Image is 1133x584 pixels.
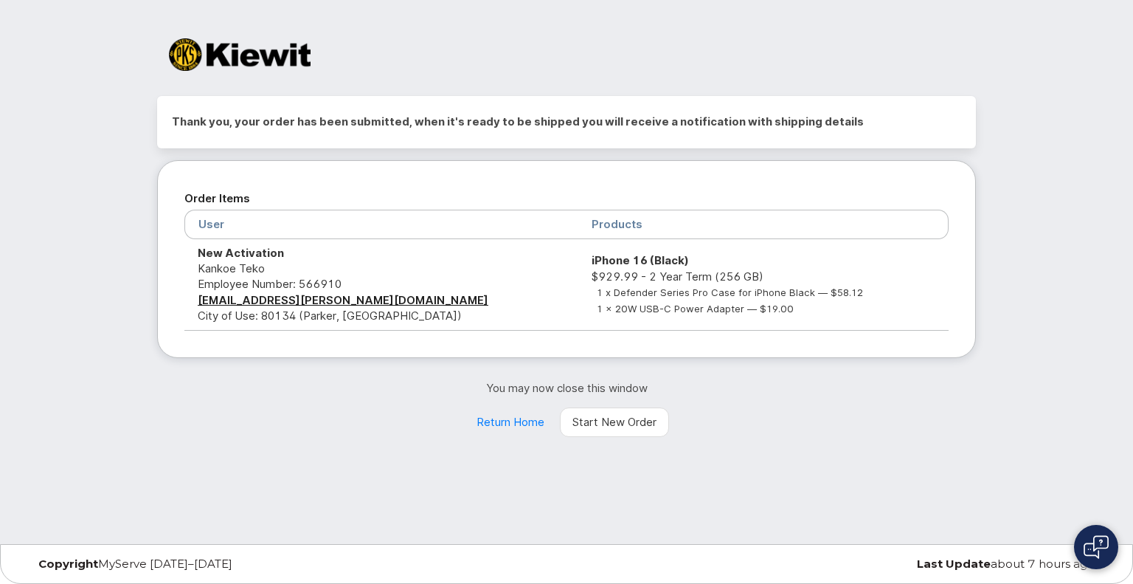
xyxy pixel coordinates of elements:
a: [EMAIL_ADDRESS][PERSON_NAME][DOMAIN_NAME] [198,293,488,307]
img: Kiewit Corporation [169,38,311,71]
th: User [184,210,578,238]
img: Open chat [1084,535,1109,559]
td: Kankoe Teko City of Use: 80134 (Parker, [GEOGRAPHIC_DATA]) [184,239,578,331]
small: 1 x Defender Series Pro Case for iPhone Black — $58.12 [597,286,863,298]
strong: Copyright [38,557,98,571]
strong: iPhone 16 (Black) [592,253,689,267]
span: Employee Number: 566910 [198,277,342,291]
small: 1 x 20W USB-C Power Adapter — $19.00 [597,303,794,315]
div: about 7 hours ago [746,558,1106,570]
div: MyServe [DATE]–[DATE] [27,558,387,570]
a: Start New Order [560,408,669,437]
th: Products [578,210,949,238]
p: You may now close this window [157,380,976,396]
strong: New Activation [198,246,284,260]
strong: Last Update [917,557,991,571]
h2: Order Items [184,188,949,210]
h2: Thank you, your order has been submitted, when it's ready to be shipped you will receive a notifi... [172,111,961,133]
a: Return Home [464,408,557,437]
td: $929.99 - 2 Year Term (256 GB) [578,239,949,331]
